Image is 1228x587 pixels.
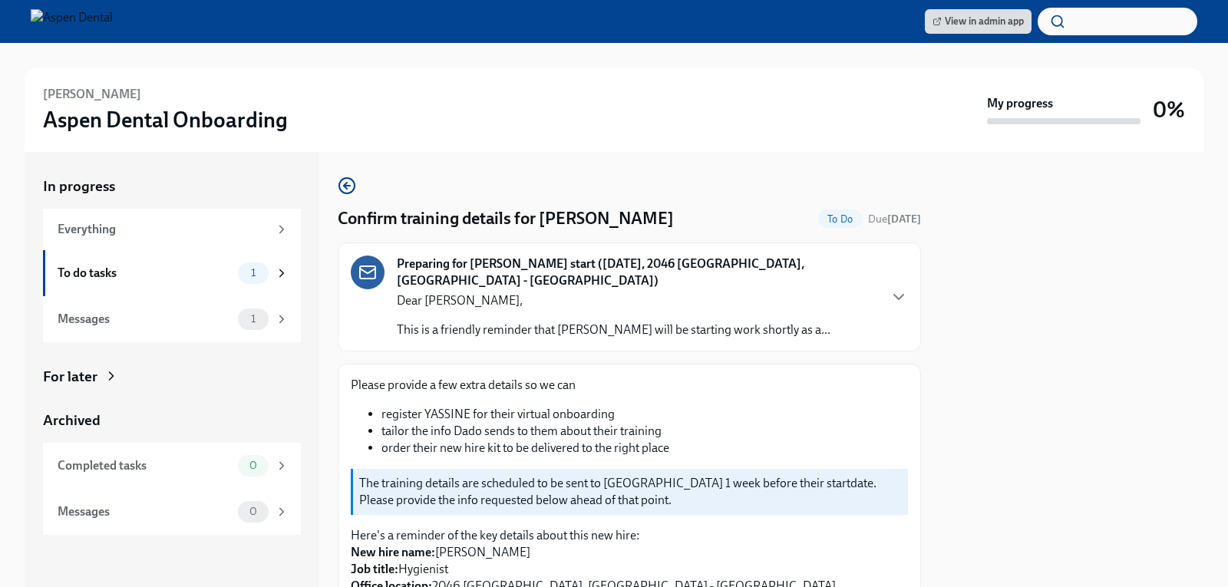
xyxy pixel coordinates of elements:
[818,213,862,225] span: To Do
[43,209,301,250] a: Everything
[868,212,921,226] span: August 17th, 2025 10:00
[31,9,113,34] img: Aspen Dental
[43,250,301,296] a: To do tasks1
[397,292,830,309] p: Dear [PERSON_NAME],
[338,207,674,230] h4: Confirm training details for [PERSON_NAME]
[359,475,902,509] p: The training details are scheduled to be sent to [GEOGRAPHIC_DATA] 1 week before their startdate....
[43,443,301,489] a: Completed tasks0
[43,489,301,535] a: Messages0
[58,457,232,474] div: Completed tasks
[397,256,877,289] strong: Preparing for [PERSON_NAME] start ([DATE], 2046 [GEOGRAPHIC_DATA], [GEOGRAPHIC_DATA] - [GEOGRAPHI...
[925,9,1032,34] a: View in admin app
[43,106,288,134] h3: Aspen Dental Onboarding
[351,377,908,394] p: Please provide a few extra details so we can
[43,86,141,103] h6: [PERSON_NAME]
[58,503,232,520] div: Messages
[58,221,269,238] div: Everything
[240,460,266,471] span: 0
[351,545,435,559] strong: New hire name:
[887,213,921,226] strong: [DATE]
[397,322,830,338] p: This is a friendly reminder that [PERSON_NAME] will be starting work shortly as a...
[43,367,97,387] div: For later
[933,14,1024,29] span: View in admin app
[58,311,232,328] div: Messages
[987,95,1053,112] strong: My progress
[43,296,301,342] a: Messages1
[351,562,398,576] strong: Job title:
[43,367,301,387] a: For later
[868,213,921,226] span: Due
[240,506,266,517] span: 0
[381,440,908,457] li: order their new hire kit to be delivered to the right place
[381,406,908,423] li: register YASSINE for their virtual onboarding
[381,423,908,440] li: tailor the info Dado sends to them about their training
[43,411,301,430] a: Archived
[43,176,301,196] a: In progress
[1153,96,1185,124] h3: 0%
[58,265,232,282] div: To do tasks
[242,267,265,279] span: 1
[242,313,265,325] span: 1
